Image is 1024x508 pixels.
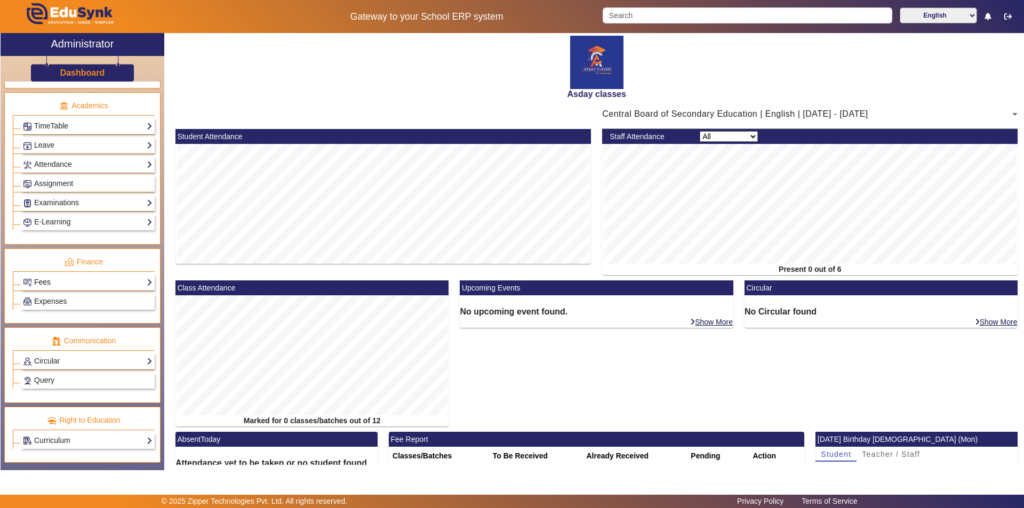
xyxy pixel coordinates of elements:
p: © 2025 Zipper Technologies Pvt. Ltd. All rights reserved. [162,496,348,507]
input: Search [603,7,892,23]
span: Central Board of Secondary Education | English | [DATE] - [DATE] [602,109,868,118]
th: Name [815,462,877,481]
a: Show More [974,317,1018,327]
p: Academics [13,100,155,111]
h2: Asday classes [170,89,1023,99]
a: Dashboard [60,67,106,78]
span: Expenses [34,297,67,305]
th: Class [957,462,1018,481]
img: Payroll.png [23,297,31,305]
th: Classes/Batches [389,447,489,466]
a: Terms of Service [796,494,862,508]
th: Pending [687,447,749,466]
span: Teacher / Staff [862,450,920,458]
div: Staff Attendance [604,131,694,142]
h3: Dashboard [60,68,105,78]
h6: Attendance yet to be taken or no student found absent [DATE]. [175,458,378,478]
img: Assignments.png [23,180,31,188]
img: rte.png [47,416,57,425]
div: Marked for 0 classes/batches out of 12 [175,415,449,426]
img: communication.png [52,336,61,346]
h5: Gateway to your School ERP system [262,11,591,22]
a: Privacy Policy [732,494,789,508]
h2: Administrator [51,37,114,50]
span: Assignment [34,179,73,188]
div: Present 0 out of 6 [602,264,1018,275]
th: Already Received [582,447,687,466]
mat-card-header: Circular [745,280,1018,295]
a: Assignment [23,178,153,190]
mat-card-header: Class Attendance [175,280,449,295]
a: Show More [690,317,733,327]
mat-card-header: Student Attendance [175,129,591,144]
span: Query [34,376,54,384]
th: To Be Received [489,447,583,466]
p: Right to Education [13,415,155,426]
th: Roll No. [877,462,957,481]
img: academic.png [59,101,69,111]
a: Administrator [1,33,164,56]
a: Expenses [23,295,153,308]
h6: No Circular found [745,307,1018,317]
mat-card-header: AbsentToday [175,432,378,447]
img: 6c26f0c6-1b4f-4b8f-9f13-0669d385e8b7 [570,36,623,89]
p: Communication [13,335,155,346]
mat-card-header: [DATE] Birthday [DEMOGRAPHIC_DATA] (Mon) [815,432,1018,447]
th: Action [749,447,804,466]
span: Student [821,450,851,458]
a: Query [23,374,153,386]
img: finance.png [65,257,74,267]
p: Finance [13,256,155,268]
h6: No upcoming event found. [460,307,733,317]
mat-card-header: Fee Report [389,432,804,447]
img: Support-tickets.png [23,377,31,385]
mat-card-header: Upcoming Events [460,280,733,295]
